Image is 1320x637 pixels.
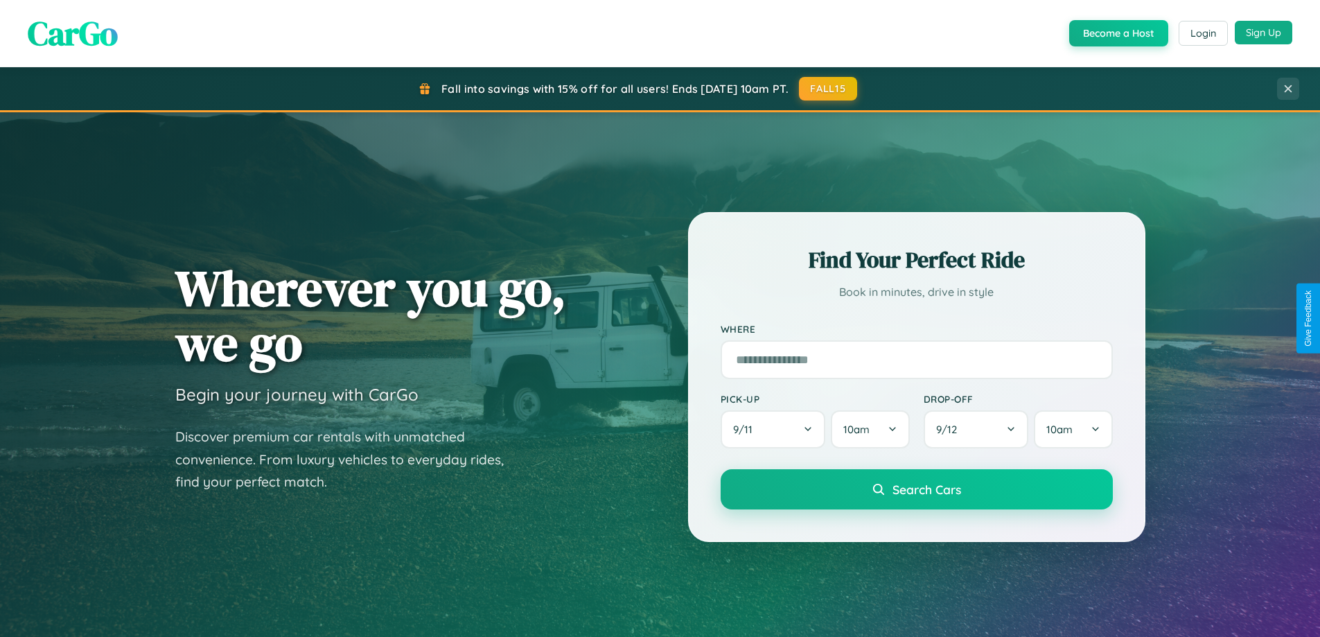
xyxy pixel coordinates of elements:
label: Pick-up [721,393,910,405]
span: 10am [1046,423,1073,436]
button: 9/11 [721,410,826,448]
span: 9 / 11 [733,423,759,436]
div: Give Feedback [1303,290,1313,347]
button: FALL15 [799,77,857,101]
h3: Begin your journey with CarGo [175,384,419,405]
button: Search Cars [721,469,1113,509]
p: Discover premium car rentals with unmatched convenience. From luxury vehicles to everyday rides, ... [175,426,522,494]
span: Search Cars [892,482,961,497]
button: Become a Host [1069,20,1168,46]
span: 10am [843,423,870,436]
h1: Wherever you go, we go [175,261,566,370]
button: Login [1179,21,1228,46]
h2: Find Your Perfect Ride [721,245,1113,275]
span: CarGo [28,10,118,56]
label: Drop-off [924,393,1113,405]
label: Where [721,323,1113,335]
button: 9/12 [924,410,1029,448]
button: 10am [1034,410,1112,448]
p: Book in minutes, drive in style [721,282,1113,302]
button: 10am [831,410,909,448]
button: Sign Up [1235,21,1292,44]
span: 9 / 12 [936,423,964,436]
span: Fall into savings with 15% off for all users! Ends [DATE] 10am PT. [441,82,789,96]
